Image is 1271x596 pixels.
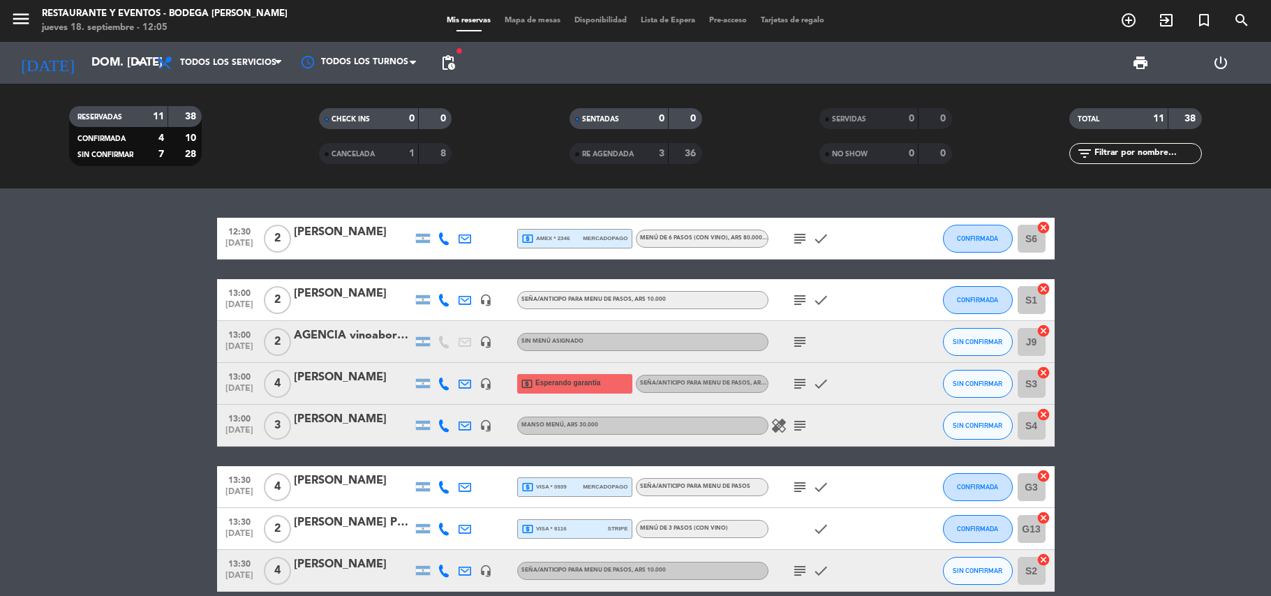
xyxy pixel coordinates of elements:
span: 13:30 [222,513,257,529]
span: Seña/anticipo para MENU DE PASOS [640,484,750,489]
i: headset_mic [480,294,492,306]
i: healing [771,417,787,434]
i: menu [10,8,31,29]
span: Esperando garantía [535,378,600,389]
div: Restaurante y Eventos - Bodega [PERSON_NAME] [42,7,288,21]
span: TOTAL [1078,116,1099,123]
span: 4 [264,370,291,398]
span: 13:00 [222,410,257,426]
strong: 0 [909,114,914,124]
i: check [812,479,829,496]
i: cancel [1036,553,1050,567]
i: check [812,521,829,537]
span: [DATE] [222,384,257,400]
span: [DATE] [222,571,257,587]
span: 3 [264,412,291,440]
button: SIN CONFIRMAR [943,412,1013,440]
i: search [1233,12,1250,29]
button: menu [10,8,31,34]
i: arrow_drop_down [130,54,147,71]
i: local_atm [521,232,534,245]
span: , ARS 10.000 [750,380,785,386]
strong: 11 [153,112,164,121]
span: CHECK INS [332,116,370,123]
span: Mapa de mesas [498,17,567,24]
span: mercadopago [583,482,627,491]
span: 2 [264,286,291,314]
strong: 1 [409,149,415,158]
i: headset_mic [480,378,492,390]
i: cancel [1036,221,1050,234]
strong: 0 [409,114,415,124]
span: Pre-acceso [702,17,754,24]
strong: 28 [185,149,199,159]
span: 4 [264,557,291,585]
span: SERVIDAS [832,116,866,123]
span: Seña/anticipo para MENU DE PASOS [521,297,666,302]
i: subject [791,230,808,247]
input: Filtrar por nombre... [1093,146,1201,161]
span: 13:00 [222,326,257,342]
span: SENTADAS [582,116,619,123]
i: headset_mic [480,565,492,577]
span: visa * 8116 [521,523,567,535]
span: mercadopago [583,234,627,243]
span: [DATE] [222,239,257,255]
i: cancel [1036,324,1050,338]
span: , ARS 80.000 (1 copa por paso) [728,235,818,241]
span: 13:30 [222,471,257,487]
i: cancel [1036,408,1050,422]
span: MANSO MENÚ [521,422,598,428]
i: local_atm [521,378,533,390]
strong: 7 [158,149,164,159]
div: [PERSON_NAME] Professi [294,514,412,532]
span: [DATE] [222,487,257,503]
span: 12:30 [222,223,257,239]
i: cancel [1036,282,1050,296]
strong: 4 [158,133,164,143]
strong: 0 [940,114,949,124]
span: CONFIRMADA [77,135,126,142]
strong: 0 [690,114,699,124]
i: cancel [1036,511,1050,525]
strong: 36 [685,149,699,158]
span: CONFIRMADA [957,296,998,304]
i: filter_list [1076,145,1093,162]
i: headset_mic [480,336,492,348]
span: SIN CONFIRMAR [953,380,1002,387]
span: amex * 2346 [521,232,570,245]
button: CONFIRMADA [943,515,1013,543]
i: check [812,375,829,392]
i: local_atm [521,523,534,535]
i: check [812,563,829,579]
span: , ARS 30.000 [564,422,598,428]
span: MENÚ DE 3 PASOS (Con vino) [640,526,728,531]
span: 13:00 [222,368,257,384]
span: Seña/anticipo para MENU DE PASOS [640,380,785,386]
strong: 10 [185,133,199,143]
i: check [812,292,829,308]
strong: 3 [659,149,664,158]
i: subject [791,375,808,392]
div: [PERSON_NAME] [294,368,412,387]
span: CANCELADA [332,151,375,158]
div: [PERSON_NAME] [294,285,412,303]
div: [PERSON_NAME] [294,472,412,490]
strong: 38 [1184,114,1198,124]
span: [DATE] [222,342,257,358]
strong: 0 [659,114,664,124]
span: RESERVADAS [77,114,122,121]
i: subject [791,479,808,496]
button: CONFIRMADA [943,473,1013,501]
button: SIN CONFIRMAR [943,328,1013,356]
span: , ARS 10.000 [632,297,666,302]
span: fiber_manual_record [455,47,463,55]
strong: 0 [909,149,914,158]
strong: 38 [185,112,199,121]
span: SIN CONFIRMAR [953,422,1002,429]
span: [DATE] [222,529,257,545]
button: CONFIRMADA [943,225,1013,253]
span: Mis reservas [440,17,498,24]
i: add_circle_outline [1120,12,1137,29]
div: jueves 18. septiembre - 12:05 [42,21,288,35]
